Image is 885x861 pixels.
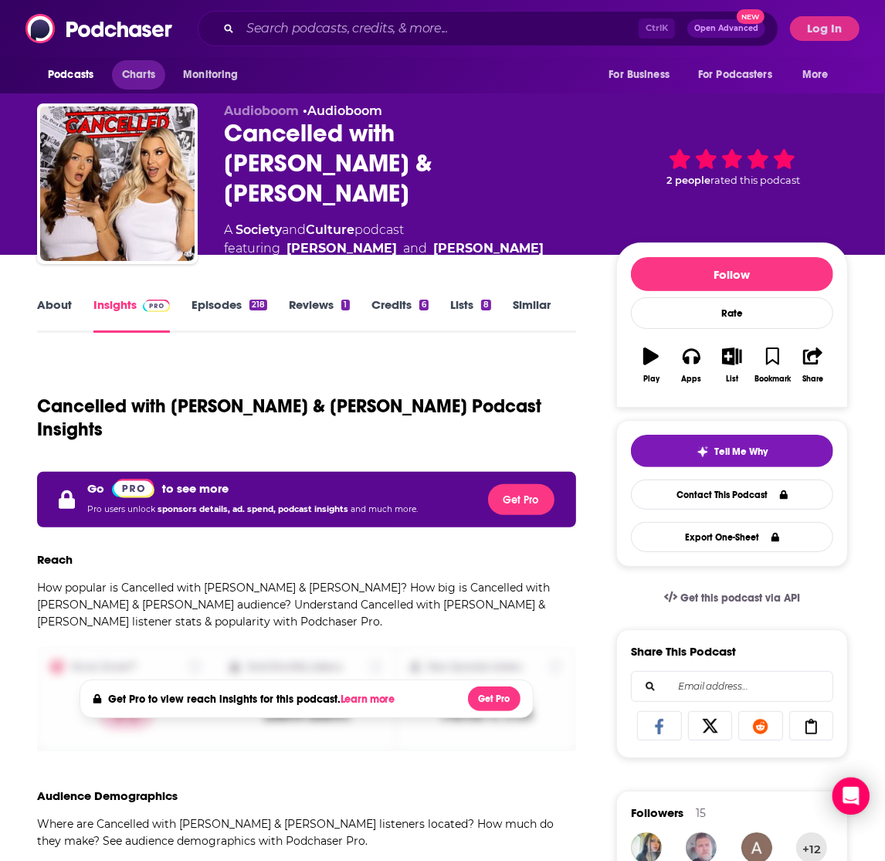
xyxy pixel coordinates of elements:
p: Where are Cancelled with [PERSON_NAME] & [PERSON_NAME] listeners located? How much do they make? ... [37,815,576,849]
div: A podcast [224,221,544,258]
button: Export One-Sheet [631,522,833,552]
div: Apps [682,375,702,384]
div: Search followers [631,671,833,702]
button: open menu [172,60,258,90]
span: New [737,9,765,24]
a: Similar [513,297,551,333]
button: open menu [688,60,795,90]
h3: Reach [37,552,73,567]
h3: Share This Podcast [631,644,736,659]
a: About [37,297,72,333]
span: Monitoring [183,64,238,86]
h1: Cancelled with [PERSON_NAME] & [PERSON_NAME] Podcast Insights [37,395,564,441]
a: Credits6 [371,297,429,333]
p: Pro users unlock and much more. [87,498,418,521]
button: Log In [790,16,860,41]
button: Follow [631,257,833,291]
p: to see more [162,481,229,496]
button: Share [793,337,833,393]
a: Pro website [112,478,154,498]
img: Podchaser - Follow, Share and Rate Podcasts [25,14,174,43]
span: More [802,64,829,86]
div: 6 [419,300,429,310]
span: and [403,239,427,258]
p: How popular is Cancelled with [PERSON_NAME] & [PERSON_NAME]? How big is Cancelled with [PERSON_NA... [37,579,576,630]
span: Charts [122,64,155,86]
button: open menu [37,60,114,90]
input: Email address... [644,672,820,701]
a: Share on Facebook [637,711,682,741]
button: Open AdvancedNew [687,19,765,38]
div: Rate [631,297,833,329]
button: Apps [671,337,711,393]
a: Share on Reddit [738,711,783,741]
a: Contact This Podcast [631,480,833,510]
span: and [282,222,306,237]
a: Copy Link [789,711,834,741]
span: Open Advanced [694,25,758,32]
button: Get Pro [488,484,554,515]
button: open menu [598,60,689,90]
div: 15 [696,806,706,820]
a: [PERSON_NAME] [287,239,397,258]
div: List [726,375,738,384]
a: Get this podcast via API [652,579,812,617]
div: 1 [341,300,349,310]
a: Charts [112,60,164,90]
input: Search podcasts, credits, & more... [240,16,639,41]
span: Tell Me Why [715,446,768,458]
span: • [303,103,382,118]
span: Followers [631,805,683,820]
a: Lists8 [450,297,491,333]
p: Go [87,481,104,496]
a: Culture [306,222,354,237]
button: List [712,337,752,393]
button: Learn more [341,693,399,706]
div: 2 peoplerated this podcast [616,103,848,230]
div: Search podcasts, credits, & more... [198,11,778,46]
span: 2 people [666,175,710,186]
span: For Podcasters [698,64,772,86]
button: Play [631,337,671,393]
a: Episodes218 [192,297,267,333]
a: [PERSON_NAME] [433,239,544,258]
div: Play [643,375,660,384]
h3: Audience Demographics [37,788,178,803]
button: Get Pro [468,686,520,711]
h4: Get Pro to view reach insights for this podcast. [108,693,399,706]
a: Audioboom [307,103,382,118]
span: Podcasts [48,64,93,86]
button: Bookmark [752,337,792,393]
div: Open Intercom Messenger [832,778,870,815]
img: tell me why sparkle [697,446,709,458]
span: sponsors details, ad. spend, podcast insights [158,504,351,514]
span: rated this podcast [710,175,800,186]
span: featuring [224,239,544,258]
a: Society [236,222,282,237]
div: Bookmark [754,375,791,384]
div: 8 [481,300,491,310]
div: 218 [249,300,267,310]
span: Audioboom [224,103,299,118]
a: Share on X/Twitter [688,711,733,741]
span: Get this podcast via API [680,592,800,605]
button: open menu [792,60,848,90]
span: For Business [609,64,670,86]
button: tell me why sparkleTell Me Why [631,435,833,467]
a: InsightsPodchaser Pro [93,297,170,333]
img: Podchaser Pro [143,300,170,312]
div: Share [802,375,823,384]
span: Ctrl K [639,19,675,39]
img: Podchaser Pro [112,479,154,498]
img: Cancelled with Tana Mongeau & Brooke Schofield [40,107,195,261]
a: Reviews1 [289,297,349,333]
